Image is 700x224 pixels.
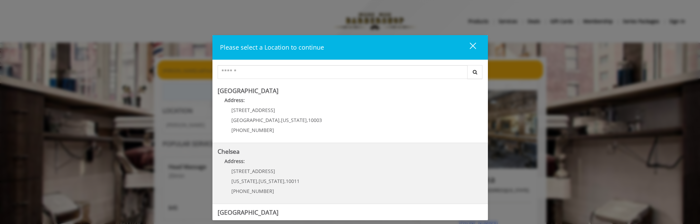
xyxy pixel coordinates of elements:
[231,178,257,184] span: [US_STATE]
[231,107,275,113] span: [STREET_ADDRESS]
[218,147,240,155] b: Chelsea
[218,65,468,79] input: Search Center
[259,178,284,184] span: [US_STATE]
[280,117,281,123] span: ,
[471,70,479,74] i: Search button
[284,178,286,184] span: ,
[257,178,259,184] span: ,
[308,117,322,123] span: 10003
[224,158,245,164] b: Address:
[307,117,308,123] span: ,
[218,208,279,216] b: [GEOGRAPHIC_DATA]
[220,43,324,51] span: Please select a Location to continue
[231,127,274,133] span: [PHONE_NUMBER]
[462,42,476,52] div: close dialog
[281,117,307,123] span: [US_STATE]
[286,178,300,184] span: 10011
[218,86,279,95] b: [GEOGRAPHIC_DATA]
[231,117,280,123] span: [GEOGRAPHIC_DATA]
[231,168,275,174] span: [STREET_ADDRESS]
[224,97,245,103] b: Address:
[218,65,483,82] div: Center Select
[231,188,274,194] span: [PHONE_NUMBER]
[457,40,480,54] button: close dialog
